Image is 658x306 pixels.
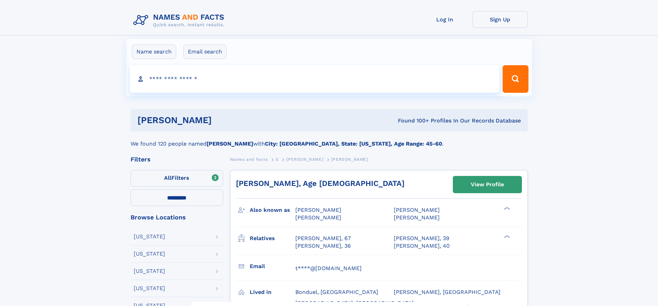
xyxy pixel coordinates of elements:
span: [PERSON_NAME] [394,214,440,221]
span: [PERSON_NAME], [GEOGRAPHIC_DATA] [394,289,500,295]
button: Search Button [503,65,528,93]
a: S [276,155,279,164]
div: View Profile [471,177,504,193]
h3: Relatives [250,233,295,244]
span: [PERSON_NAME] [295,214,341,221]
a: [PERSON_NAME], 40 [394,242,450,250]
span: [PERSON_NAME] [286,157,323,162]
a: [PERSON_NAME], 39 [394,235,449,242]
div: [US_STATE] [134,234,165,239]
a: [PERSON_NAME] [286,155,323,164]
div: [US_STATE] [134,286,165,291]
span: [PERSON_NAME] [331,157,368,162]
span: [PERSON_NAME] [295,207,341,213]
label: Email search [183,45,227,59]
h3: Also known as [250,204,295,216]
a: Names and Facts [230,155,268,164]
h3: Email [250,260,295,272]
h1: [PERSON_NAME] [137,116,305,125]
span: S [276,157,279,162]
b: City: [GEOGRAPHIC_DATA], State: [US_STATE], Age Range: 45-60 [265,140,442,147]
b: [PERSON_NAME] [207,140,253,147]
div: We found 120 people named with . [131,131,528,148]
a: View Profile [453,176,522,193]
input: search input [130,65,500,93]
div: Browse Locations [131,214,223,220]
label: Name search [132,45,176,59]
a: [PERSON_NAME], 36 [295,242,351,250]
a: [PERSON_NAME], 67 [295,235,351,242]
div: [US_STATE] [134,251,165,257]
img: Logo Names and Facts [131,11,230,30]
div: Filters [131,156,223,162]
span: All [164,175,171,181]
div: ❯ [502,206,511,211]
a: Log In [417,11,473,28]
a: [PERSON_NAME], Age [DEMOGRAPHIC_DATA] [236,179,404,188]
div: Found 100+ Profiles In Our Records Database [305,117,521,125]
a: Sign Up [473,11,528,28]
h3: Lived in [250,286,295,298]
label: Filters [131,170,223,187]
div: [US_STATE] [134,268,165,274]
span: Bonduel, [GEOGRAPHIC_DATA] [295,289,378,295]
span: [PERSON_NAME] [394,207,440,213]
div: ❯ [502,234,511,239]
